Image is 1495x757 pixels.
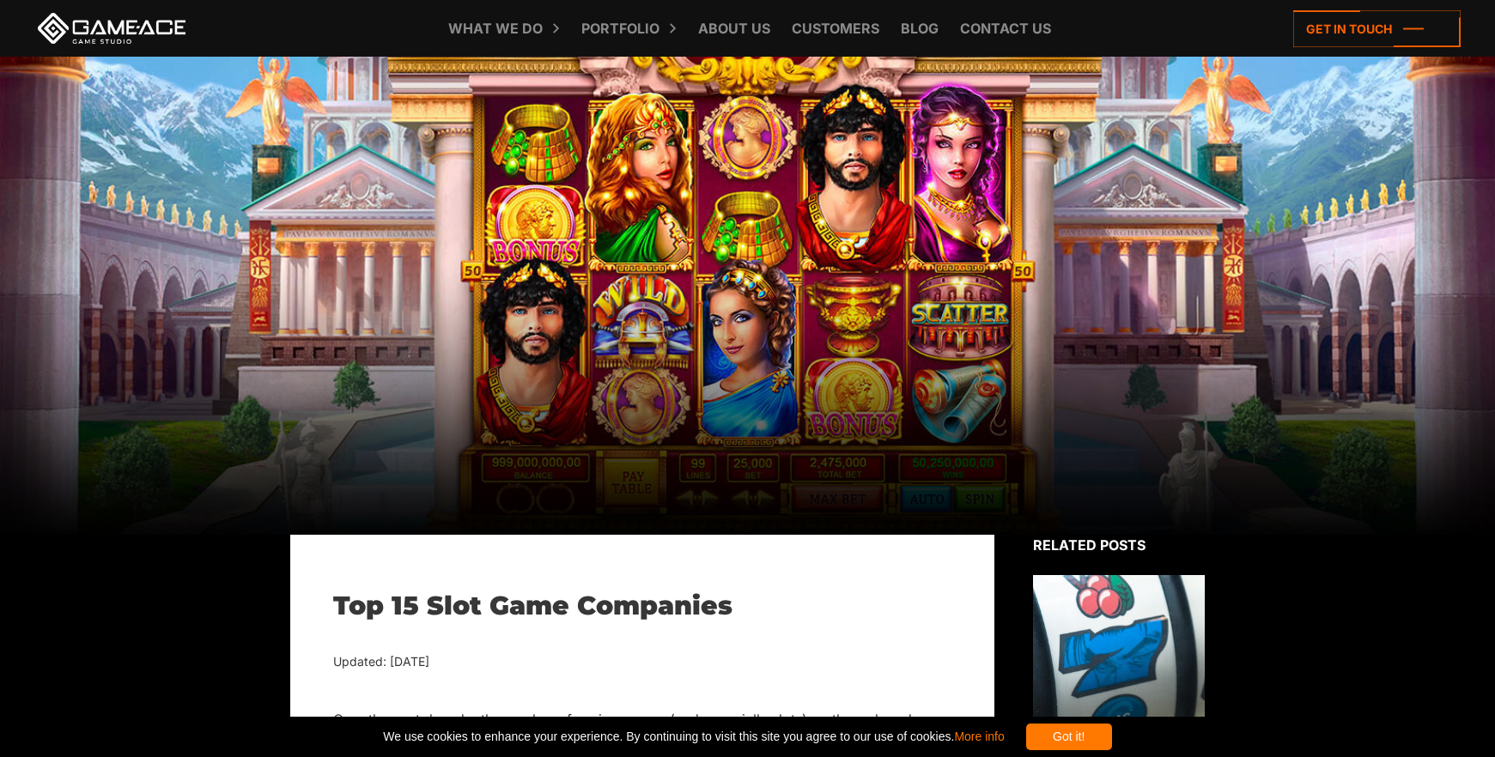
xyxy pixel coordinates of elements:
[954,730,1004,743] a: More info
[1033,575,1205,732] img: Related
[383,724,1004,750] span: We use cookies to enhance your experience. By continuing to visit this site you agree to our use ...
[1293,10,1461,47] a: Get in touch
[333,590,951,621] h1: Top 15 Slot Game Companies
[1026,724,1112,750] div: Got it!
[333,651,951,673] div: Updated: [DATE]
[1033,535,1205,555] div: Related posts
